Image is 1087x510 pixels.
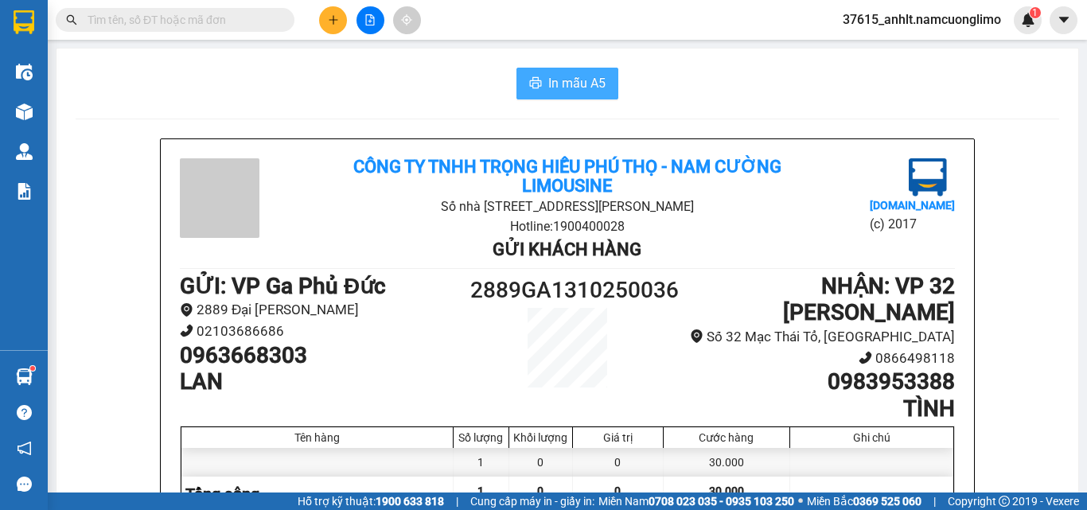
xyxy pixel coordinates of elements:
span: caret-down [1057,13,1071,27]
li: Số nhà [STREET_ADDRESS][PERSON_NAME] [149,67,665,87]
img: warehouse-icon [16,143,33,160]
h1: 0983953388 [664,368,955,395]
b: NHẬN : VP 32 [PERSON_NAME] [783,273,955,326]
span: 37615_anhlt.namcuonglimo [830,10,1014,29]
div: Cước hàng [668,431,785,444]
span: | [456,492,458,510]
span: 30.000 [709,485,744,497]
span: message [17,477,32,492]
sup: 1 [30,366,35,371]
li: Hotline: 1900400028 [149,87,665,107]
h1: 2889GA1310250036 [470,273,664,308]
img: warehouse-icon [16,368,33,385]
div: 30.000 [664,448,790,477]
strong: 0708 023 035 - 0935 103 250 [649,495,794,508]
button: printerIn mẫu A5 [516,68,618,99]
span: 1 [477,485,484,497]
div: Khối lượng [513,431,568,444]
div: Ghi chú [794,431,949,444]
span: 0 [614,485,621,497]
span: Hỗ trợ kỹ thuật: [298,492,444,510]
button: file-add [356,6,384,34]
li: Số nhà [STREET_ADDRESS][PERSON_NAME] [309,197,825,216]
h1: TÌNH [664,395,955,422]
span: aim [401,14,412,25]
img: logo-vxr [14,10,34,34]
span: environment [690,329,703,343]
span: printer [529,76,542,91]
b: Công ty TNHH Trọng Hiếu Phú Thọ - Nam Cường Limousine [353,157,781,196]
li: Số 32 Mạc Thái Tổ, [GEOGRAPHIC_DATA] [664,326,955,348]
h1: 0963668303 [180,342,470,369]
strong: 1900 633 818 [376,495,444,508]
span: Miền Nam [598,492,794,510]
strong: 0369 525 060 [853,495,921,508]
img: icon-new-feature [1021,13,1035,27]
span: environment [180,303,193,317]
img: logo.jpg [909,158,947,197]
div: Giá trị [577,431,659,444]
span: In mẫu A5 [548,73,606,93]
span: Miền Bắc [807,492,921,510]
div: Số lượng [458,431,505,444]
span: phone [180,324,193,337]
li: 02103686686 [180,321,470,342]
img: warehouse-icon [16,103,33,120]
span: notification [17,441,32,456]
img: warehouse-icon [16,64,33,80]
button: aim [393,6,421,34]
div: Tên hàng [185,431,449,444]
h1: LAN [180,368,470,395]
div: 0 [509,448,573,477]
b: GỬI : VP Ga Phủ Đức [180,273,386,299]
span: Tổng cộng [185,485,259,504]
span: copyright [999,496,1010,507]
li: Hotline: 1900400028 [309,216,825,236]
span: ⚪️ [798,498,803,504]
div: 1 [454,448,509,477]
span: phone [859,351,872,364]
span: plus [328,14,339,25]
sup: 1 [1030,7,1041,18]
img: solution-icon [16,183,33,200]
span: 0 [537,485,543,497]
li: (c) 2017 [870,214,955,234]
span: | [933,492,936,510]
button: plus [319,6,347,34]
button: caret-down [1050,6,1077,34]
li: 2889 Đại [PERSON_NAME] [180,299,470,321]
span: question-circle [17,405,32,420]
span: 1 [1032,7,1038,18]
b: Công ty TNHH Trọng Hiếu Phú Thọ - Nam Cường Limousine [193,18,621,62]
span: file-add [364,14,376,25]
span: search [66,14,77,25]
li: 0866498118 [664,348,955,369]
b: Gửi khách hàng [493,239,641,259]
b: [DOMAIN_NAME] [870,199,955,212]
span: Cung cấp máy in - giấy in: [470,492,594,510]
input: Tìm tên, số ĐT hoặc mã đơn [88,11,275,29]
div: 0 [573,448,664,477]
